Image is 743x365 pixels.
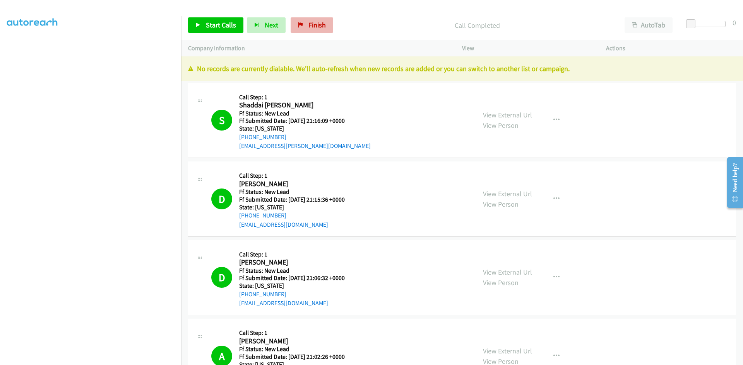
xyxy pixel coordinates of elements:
[239,133,286,141] a: [PHONE_NUMBER]
[239,125,371,132] h5: State: [US_STATE]
[483,200,519,209] a: View Person
[239,172,354,180] h5: Call Step: 1
[265,20,278,29] span: Next
[344,20,611,31] p: Call Completed
[690,21,726,27] div: Delay between calls (in seconds)
[211,188,232,209] h1: D
[188,17,243,33] a: Start Calls
[239,258,354,267] h2: [PERSON_NAME]
[239,117,371,125] h5: Ff Submitted Date: [DATE] 21:16:09 +0000
[239,180,354,188] h2: [PERSON_NAME]
[239,282,354,290] h5: State: [US_STATE]
[188,44,448,53] p: Company Information
[625,17,673,33] button: AutoTab
[239,251,354,258] h5: Call Step: 1
[239,196,354,204] h5: Ff Submitted Date: [DATE] 21:15:36 +0000
[239,221,328,228] a: [EMAIL_ADDRESS][DOMAIN_NAME]
[239,337,354,346] h2: [PERSON_NAME]
[606,44,736,53] p: Actions
[483,110,532,119] a: View External Url
[239,110,371,117] h5: Ff Status: New Lead
[733,17,736,28] div: 0
[239,267,354,275] h5: Ff Status: New Lead
[462,44,592,53] p: View
[483,278,519,287] a: View Person
[239,142,371,149] a: [EMAIL_ADDRESS][PERSON_NAME][DOMAIN_NAME]
[211,267,232,288] h1: D
[239,93,371,101] h5: Call Step: 1
[239,188,354,196] h5: Ff Status: New Lead
[483,346,532,355] a: View External Url
[291,17,333,33] a: Finish
[308,20,326,29] span: Finish
[721,152,743,213] iframe: Resource Center
[239,345,354,353] h5: Ff Status: New Lead
[206,20,236,29] span: Start Calls
[239,101,354,110] h2: Shaddai [PERSON_NAME]
[239,212,286,219] a: [PHONE_NUMBER]
[239,204,354,211] h5: State: [US_STATE]
[239,274,354,282] h5: Ff Submitted Date: [DATE] 21:06:32 +0000
[483,121,519,130] a: View Person
[483,189,532,198] a: View External Url
[211,110,232,131] h1: S
[239,290,286,298] a: [PHONE_NUMBER]
[188,63,736,74] p: No records are currently dialable. We'll auto-refresh when new records are added or you can switc...
[483,268,532,277] a: View External Url
[239,353,354,361] h5: Ff Submitted Date: [DATE] 21:02:26 +0000
[239,299,328,307] a: [EMAIL_ADDRESS][DOMAIN_NAME]
[247,17,286,33] button: Next
[239,329,354,337] h5: Call Step: 1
